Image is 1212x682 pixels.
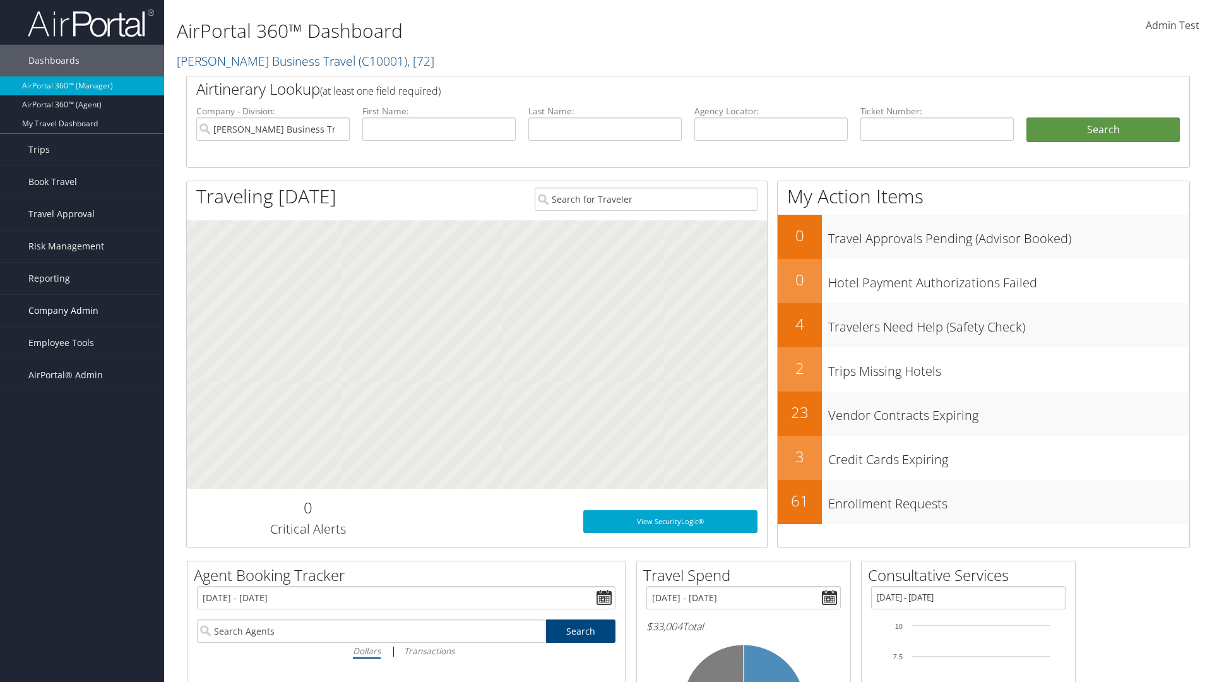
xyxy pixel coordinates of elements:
[28,198,95,230] span: Travel Approval
[868,565,1075,586] h2: Consultative Services
[28,134,50,165] span: Trips
[778,490,822,512] h2: 61
[196,183,336,210] h1: Traveling [DATE]
[646,619,841,633] h6: Total
[828,312,1189,336] h3: Travelers Need Help (Safety Check)
[320,84,441,98] span: (at least one field required)
[359,52,407,69] span: ( C10001 )
[1146,6,1199,45] a: Admin Test
[28,8,154,38] img: airportal-logo.png
[860,105,1014,117] label: Ticket Number:
[778,225,822,246] h2: 0
[778,313,822,335] h2: 4
[196,520,419,538] h3: Critical Alerts
[28,263,70,294] span: Reporting
[407,52,434,69] span: , [ 72 ]
[778,347,1189,392] a: 2Trips Missing Hotels
[778,303,1189,347] a: 4Travelers Need Help (Safety Check)
[196,105,350,117] label: Company - Division:
[694,105,848,117] label: Agency Locator:
[353,645,381,657] i: Dollars
[1026,117,1180,143] button: Search
[778,402,822,423] h2: 23
[196,497,419,518] h2: 0
[778,183,1189,210] h1: My Action Items
[778,392,1189,436] a: 23Vendor Contracts Expiring
[778,357,822,379] h2: 2
[893,653,903,661] tspan: 7.5
[194,565,625,586] h2: Agent Booking Tracker
[28,295,98,326] span: Company Admin
[828,224,1189,248] h3: Travel Approvals Pending (Advisor Booked)
[197,643,615,659] div: |
[528,105,682,117] label: Last Name:
[778,215,1189,259] a: 0Travel Approvals Pending (Advisor Booked)
[28,327,94,359] span: Employee Tools
[546,619,616,643] a: Search
[28,359,103,391] span: AirPortal® Admin
[828,400,1189,424] h3: Vendor Contracts Expiring
[828,445,1189,469] h3: Credit Cards Expiring
[778,436,1189,480] a: 3Credit Cards Expiring
[643,565,850,586] h2: Travel Spend
[197,619,545,643] input: Search Agents
[177,18,858,44] h1: AirPortal 360™ Dashboard
[828,356,1189,380] h3: Trips Missing Hotels
[28,230,104,262] span: Risk Management
[196,78,1096,100] h2: Airtinerary Lookup
[404,645,454,657] i: Transactions
[646,619,682,633] span: $33,004
[778,480,1189,524] a: 61Enrollment Requests
[778,259,1189,303] a: 0Hotel Payment Authorizations Failed
[535,188,757,211] input: Search for Traveler
[177,52,434,69] a: [PERSON_NAME] Business Travel
[828,489,1189,513] h3: Enrollment Requests
[778,446,822,467] h2: 3
[362,105,516,117] label: First Name:
[583,510,757,533] a: View SecurityLogic®
[1146,18,1199,32] span: Admin Test
[778,269,822,290] h2: 0
[828,268,1189,292] h3: Hotel Payment Authorizations Failed
[28,45,80,76] span: Dashboards
[28,166,77,198] span: Book Travel
[895,623,903,630] tspan: 10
